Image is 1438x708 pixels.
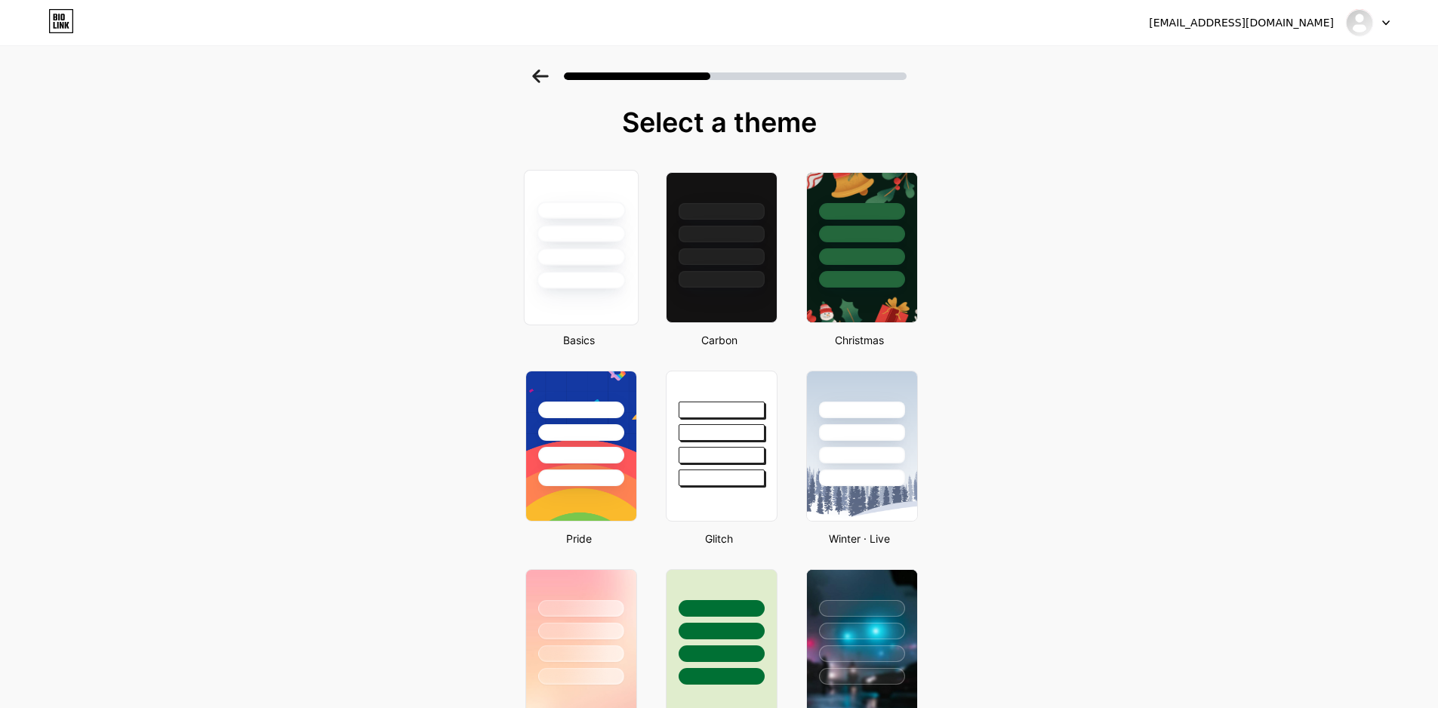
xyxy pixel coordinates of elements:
div: Winter · Live [802,531,918,546]
div: Carbon [661,332,778,348]
div: Select a theme [519,107,919,137]
img: coffeeandmore [1345,8,1374,37]
div: Glitch [661,531,778,546]
div: Christmas [802,332,918,348]
div: [EMAIL_ADDRESS][DOMAIN_NAME] [1149,15,1334,31]
div: Basics [521,332,637,348]
div: Pride [521,531,637,546]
